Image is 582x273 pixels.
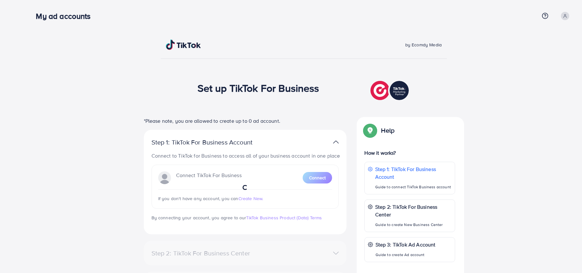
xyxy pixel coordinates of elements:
[376,251,436,259] p: Guide to create Ad account
[376,241,436,248] p: Step 3: TikTok Ad Account
[36,12,96,21] h3: My ad accounts
[333,137,339,147] img: TikTok partner
[375,183,452,191] p: Guide to connect TikTok Business account
[198,82,319,94] h1: Set up TikTok For Business
[166,40,201,50] img: TikTok
[375,221,452,229] p: Guide to create New Business Center
[375,203,452,218] p: Step 2: TikTok For Business Center
[405,42,442,48] span: by Ecomdy Media
[151,138,273,146] p: Step 1: TikTok For Business Account
[370,79,410,102] img: TikTok partner
[381,127,394,134] p: Help
[364,149,455,157] p: How it works?
[144,117,346,125] p: *Please note, you are allowed to create up to 0 ad account.
[364,125,376,136] img: Popup guide
[375,165,452,181] p: Step 1: TikTok For Business Account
